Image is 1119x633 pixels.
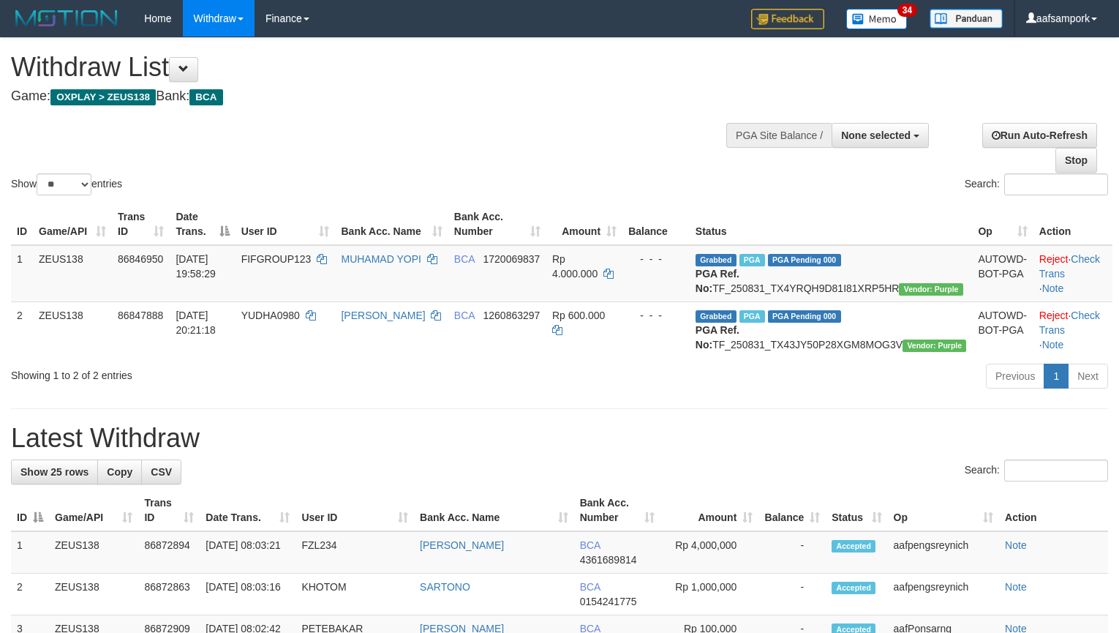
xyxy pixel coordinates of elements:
td: AUTOWD-BOT-PGA [972,245,1033,302]
span: CSV [151,466,172,478]
th: Amount: activate to sort column ascending [546,203,622,245]
input: Search: [1004,173,1108,195]
a: [PERSON_NAME] [341,310,425,321]
span: PGA Pending [768,254,841,266]
td: 2 [11,301,33,358]
span: 86847888 [118,310,163,321]
span: Grabbed [696,310,736,323]
div: Showing 1 to 2 of 2 entries [11,362,456,383]
label: Show entries [11,173,122,195]
div: PGA Site Balance / [726,123,832,148]
span: BCA [454,310,475,321]
div: - - - [628,308,684,323]
a: Previous [986,364,1044,389]
td: KHOTOM [295,574,414,615]
td: Rp 1,000,000 [660,574,758,615]
th: Date Trans.: activate to sort column ascending [200,490,295,531]
td: 86872863 [138,574,200,615]
span: Copy 1720069837 to clipboard [483,253,540,265]
span: [DATE] 19:58:29 [176,253,216,280]
span: YUDHA0980 [241,310,300,321]
input: Search: [1004,460,1108,482]
th: Bank Acc. Number: activate to sort column ascending [574,490,660,531]
td: - [758,574,826,615]
span: 34 [897,4,917,17]
th: Status [690,203,973,245]
th: Trans ID: activate to sort column ascending [112,203,170,245]
h1: Withdraw List [11,53,731,82]
label: Search: [965,173,1108,195]
span: Copy [107,466,132,478]
a: 1 [1044,364,1069,389]
td: aafpengsreynich [888,531,1000,574]
span: Copy 0154241775 to clipboard [580,596,637,607]
td: Rp 4,000,000 [660,531,758,574]
th: Balance [622,203,690,245]
span: PGA Pending [768,310,841,323]
td: aafpengsreynich [888,574,1000,615]
th: Op: activate to sort column ascending [972,203,1033,245]
span: Marked by aafnoeunsreypich [739,310,765,323]
a: CSV [141,460,181,484]
a: [PERSON_NAME] [420,539,504,551]
td: ZEUS138 [33,245,112,302]
td: TF_250831_TX43JY50P28XGM8MOG3V [690,301,973,358]
a: Note [1042,339,1064,351]
th: Bank Acc. Number: activate to sort column ascending [448,203,546,245]
td: [DATE] 08:03:21 [200,531,295,574]
select: Showentries [37,173,91,195]
th: Action [999,490,1108,531]
span: FIFGROUP123 [241,253,312,265]
a: Note [1005,539,1027,551]
th: Status: activate to sort column ascending [826,490,887,531]
a: Check Trans [1039,253,1100,280]
a: Stop [1055,148,1097,173]
th: Balance: activate to sort column ascending [758,490,826,531]
a: Check Trans [1039,310,1100,336]
img: panduan.png [930,9,1003,29]
a: Run Auto-Refresh [982,123,1097,148]
th: Action [1033,203,1112,245]
th: User ID: activate to sort column ascending [295,490,414,531]
th: ID [11,203,33,245]
a: SARTONO [420,581,470,593]
img: Feedback.jpg [751,9,824,29]
td: [DATE] 08:03:16 [200,574,295,615]
a: Note [1005,581,1027,593]
label: Search: [965,460,1108,482]
span: BCA [189,89,222,105]
span: Accepted [832,540,875,553]
a: MUHAMAD YOPI [341,253,421,265]
a: Show 25 rows [11,460,98,484]
span: [DATE] 20:21:18 [176,310,216,336]
th: User ID: activate to sort column ascending [236,203,336,245]
b: PGA Ref. No: [696,268,739,294]
th: Game/API: activate to sort column ascending [33,203,112,245]
th: Bank Acc. Name: activate to sort column ascending [414,490,574,531]
td: · · [1033,301,1112,358]
td: AUTOWD-BOT-PGA [972,301,1033,358]
td: 1 [11,531,49,574]
a: Copy [97,460,142,484]
a: Reject [1039,253,1069,265]
span: Rp 600.000 [552,310,605,321]
th: Amount: activate to sort column ascending [660,490,758,531]
span: Vendor URL: https://trx4.1velocity.biz [903,340,966,352]
th: Game/API: activate to sort column ascending [49,490,138,531]
td: - [758,531,826,574]
span: Show 25 rows [20,466,88,478]
span: Vendor URL: https://trx4.1velocity.biz [899,283,962,296]
th: Bank Acc. Name: activate to sort column ascending [335,203,448,245]
td: 1 [11,245,33,302]
td: ZEUS138 [49,574,138,615]
a: Reject [1039,310,1069,321]
h4: Game: Bank: [11,89,731,104]
span: Marked by aafnoeunsreypich [739,254,765,266]
td: TF_250831_TX4YRQH9D81I81XRP5HR [690,245,973,302]
span: Grabbed [696,254,736,266]
img: MOTION_logo.png [11,7,122,29]
b: PGA Ref. No: [696,324,739,351]
h1: Latest Withdraw [11,424,1108,453]
span: BCA [580,539,600,551]
span: BCA [580,581,600,593]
